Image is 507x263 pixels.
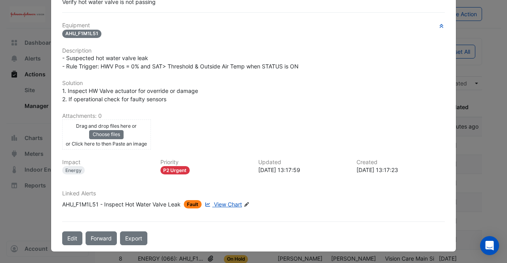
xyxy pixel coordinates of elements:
a: View Chart [203,200,242,208]
span: AHU_F1M1L51 [62,30,101,38]
small: or Click here to then Paste an image [66,141,147,147]
div: P2 Urgent [160,166,190,174]
button: Forward [86,231,117,245]
span: Fault [184,200,202,208]
h6: Created [356,159,445,166]
span: - Suspected hot water valve leak - Rule Trigger: HWV Pos = 0% and SAT> Threshold & Outside Air Te... [62,55,299,70]
h6: Equipment [62,22,445,29]
h6: Description [62,47,445,54]
h6: Impact [62,159,151,166]
h6: Solution [62,80,445,87]
button: Choose files [89,130,124,139]
a: Export [120,231,147,245]
small: Drag and drop files here or [76,123,137,129]
span: 1. Inspect HW Valve actuator for override or damage 2. If operational check for faulty sensors [62,87,198,102]
fa-icon: Edit Linked Alerts [244,202,250,208]
div: [DATE] 13:17:23 [356,166,445,174]
h6: Linked Alerts [62,190,445,197]
span: View Chart [214,201,242,208]
div: Open Intercom Messenger [480,236,499,255]
div: [DATE] 13:17:59 [258,166,347,174]
button: Edit [62,231,82,245]
div: Energy [62,166,85,174]
h6: Priority [160,159,249,166]
h6: Updated [258,159,347,166]
h6: Attachments: 0 [62,113,445,119]
div: AHU_F1M1L51 - Inspect Hot Water Valve Leak [62,200,181,208]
